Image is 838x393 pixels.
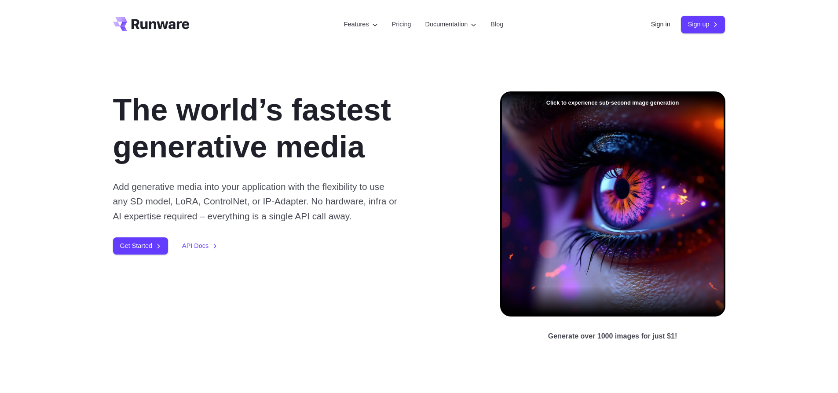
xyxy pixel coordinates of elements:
p: Generate over 1000 images for just $1! [548,331,677,342]
p: Add generative media into your application with the flexibility to use any SD model, LoRA, Contro... [113,179,400,223]
label: Features [344,19,378,29]
h1: The world’s fastest generative media [113,91,472,165]
a: Sign up [681,16,725,33]
a: Blog [490,19,503,29]
a: Get Started [113,237,168,255]
a: Sign in [651,19,670,29]
label: Documentation [425,19,477,29]
a: API Docs [182,241,217,251]
a: Go to / [113,17,190,31]
a: Pricing [392,19,411,29]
